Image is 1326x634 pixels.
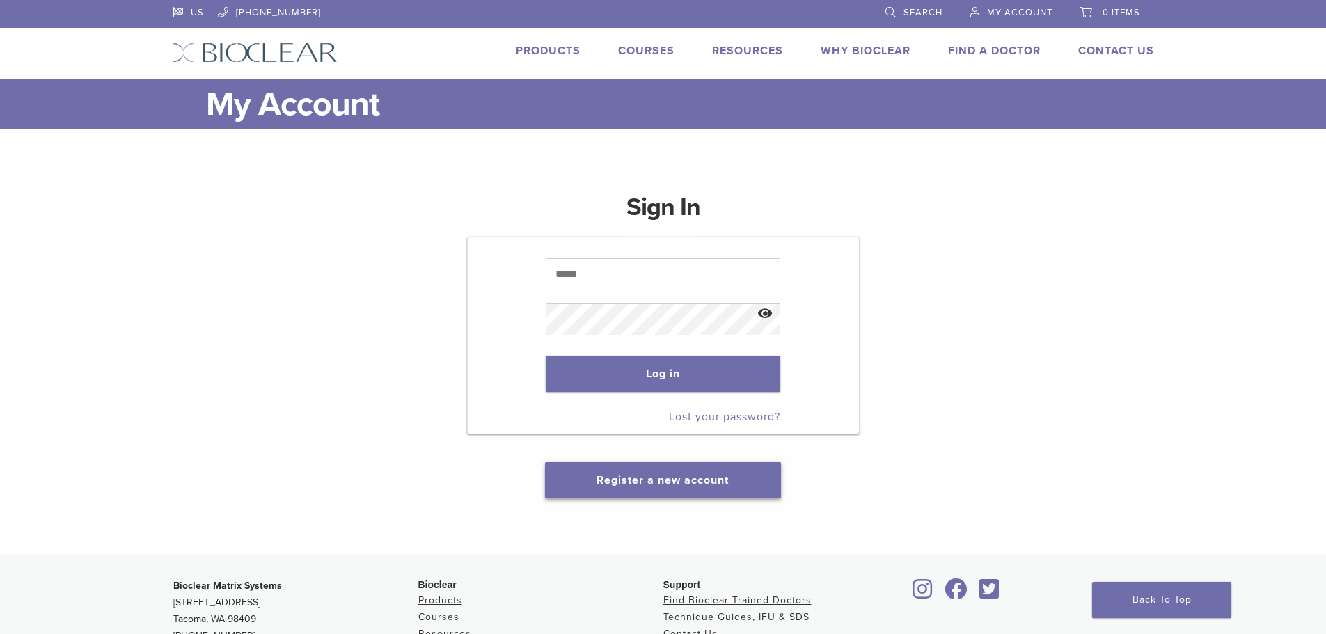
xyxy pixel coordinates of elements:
a: Contact Us [1078,44,1154,58]
span: 0 items [1103,7,1140,18]
a: Resources [712,44,783,58]
button: Log in [546,356,780,392]
a: Technique Guides, IFU & SDS [663,611,810,623]
a: Products [516,44,581,58]
a: Products [418,594,462,606]
button: Show password [750,296,780,332]
a: Back To Top [1092,582,1231,618]
span: Bioclear [418,579,457,590]
img: Bioclear [173,42,338,63]
span: My Account [987,7,1052,18]
a: Courses [418,611,459,623]
button: Register a new account [545,462,780,498]
a: Bioclear [940,587,972,601]
span: Search [903,7,942,18]
h1: My Account [206,79,1154,129]
h1: Sign In [626,191,700,235]
strong: Bioclear Matrix Systems [173,580,282,592]
a: Bioclear [908,587,938,601]
a: Register a new account [597,473,729,487]
a: Bioclear [975,587,1004,601]
span: Support [663,579,701,590]
a: Find A Doctor [948,44,1041,58]
a: Why Bioclear [821,44,910,58]
a: Courses [618,44,674,58]
a: Find Bioclear Trained Doctors [663,594,812,606]
a: Lost your password? [669,410,780,424]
